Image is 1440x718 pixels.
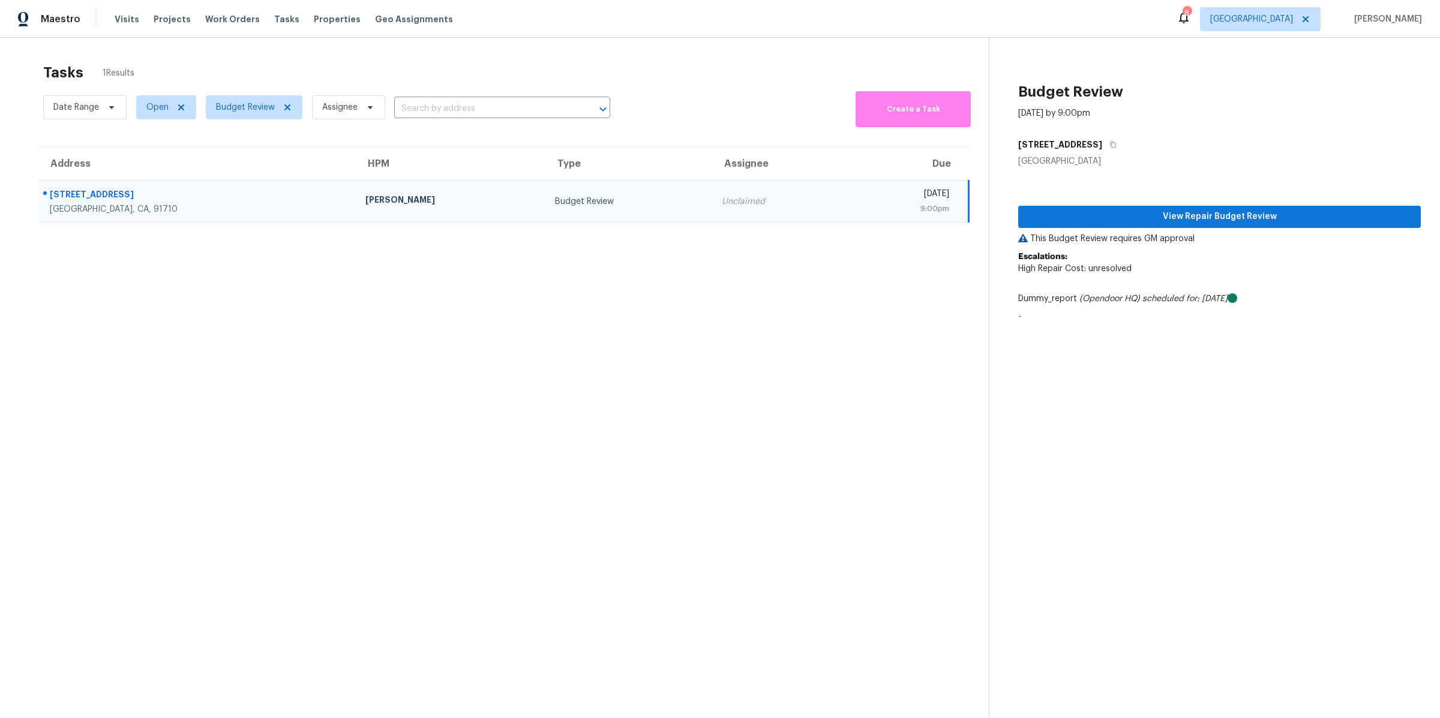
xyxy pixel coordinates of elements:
i: (Opendoor HQ) [1079,295,1140,303]
span: Maestro [41,13,80,25]
b: Escalations: [1018,253,1067,261]
span: [PERSON_NAME] [1349,13,1422,25]
div: 8 [1183,7,1191,19]
i: scheduled for: [DATE] [1142,295,1228,303]
div: Unclaimed [722,196,836,208]
th: Assignee [712,147,845,181]
th: Type [545,147,712,181]
span: High Repair Cost: unresolved [1018,265,1132,273]
h2: Tasks [43,67,83,79]
p: - [1018,311,1421,323]
th: Due [845,147,969,181]
h2: Budget Review [1018,86,1123,98]
div: [DATE] by 9:00pm [1018,107,1090,119]
div: [GEOGRAPHIC_DATA], CA, 91710 [50,203,346,215]
span: Visits [115,13,139,25]
span: Assignee [322,101,358,113]
div: [DATE] [855,188,949,203]
input: Search by address [394,100,577,118]
span: Open [146,101,169,113]
span: Budget Review [216,101,275,113]
span: View Repair Budget Review [1028,209,1411,224]
div: [PERSON_NAME] [365,194,536,209]
span: Properties [314,13,361,25]
span: [GEOGRAPHIC_DATA] [1210,13,1293,25]
div: [STREET_ADDRESS] [50,188,346,203]
span: Create a Task [862,103,965,116]
button: View Repair Budget Review [1018,206,1421,228]
span: Geo Assignments [375,13,453,25]
div: Dummy_report [1018,293,1421,305]
th: Address [38,147,356,181]
span: Work Orders [205,13,260,25]
div: [GEOGRAPHIC_DATA] [1018,155,1421,167]
span: 1 Results [103,67,134,79]
button: Create a Task [856,91,971,127]
span: Date Range [53,101,99,113]
p: This Budget Review requires GM approval [1018,233,1421,245]
div: Budget Review [555,196,702,208]
button: Copy Address [1102,134,1118,155]
th: HPM [356,147,545,181]
h5: [STREET_ADDRESS] [1018,139,1102,151]
div: 9:00pm [855,203,949,215]
span: Tasks [274,15,299,23]
span: Projects [154,13,191,25]
button: Open [595,101,611,118]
